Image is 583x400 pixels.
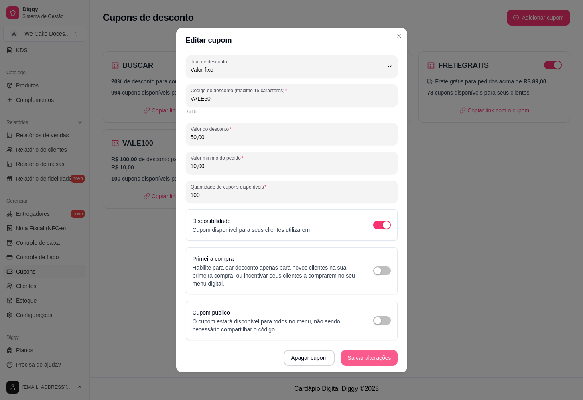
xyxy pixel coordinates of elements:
button: Tipo de descontoValor fixo [186,55,398,78]
label: Tipo de desconto [191,58,230,65]
label: Valor mínimo do pedido [191,154,246,161]
input: Valor do desconto [191,133,393,141]
input: Código do desconto (máximo 15 caracteres) [191,95,393,103]
button: Apagar cupom [284,350,335,366]
button: Salvar alterações [341,350,397,366]
label: Primeira compra [193,256,234,262]
label: Código do desconto (máximo 15 caracteres) [191,87,290,94]
label: Cupom público [193,309,230,316]
div: 6/15 [187,108,396,115]
input: Valor mínimo do pedido [191,162,393,170]
p: Habilite para dar desconto apenas para novos clientes na sua primeira compra, ou incentivar seus ... [193,264,357,288]
p: O cupom estará disponível para todos no menu, não sendo necessário compartilhar o código. [193,317,357,333]
label: Valor do desconto [191,126,234,132]
label: Disponibilidade [193,218,231,224]
header: Editar cupom [176,28,407,52]
span: Valor fixo [191,66,383,74]
button: Close [393,30,406,43]
p: Cupom disponível para seus clientes utilizarem [193,226,310,234]
input: Quantidade de cupons disponíveis [191,191,393,199]
label: Quantidade de cupons disponíveis [191,183,269,190]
